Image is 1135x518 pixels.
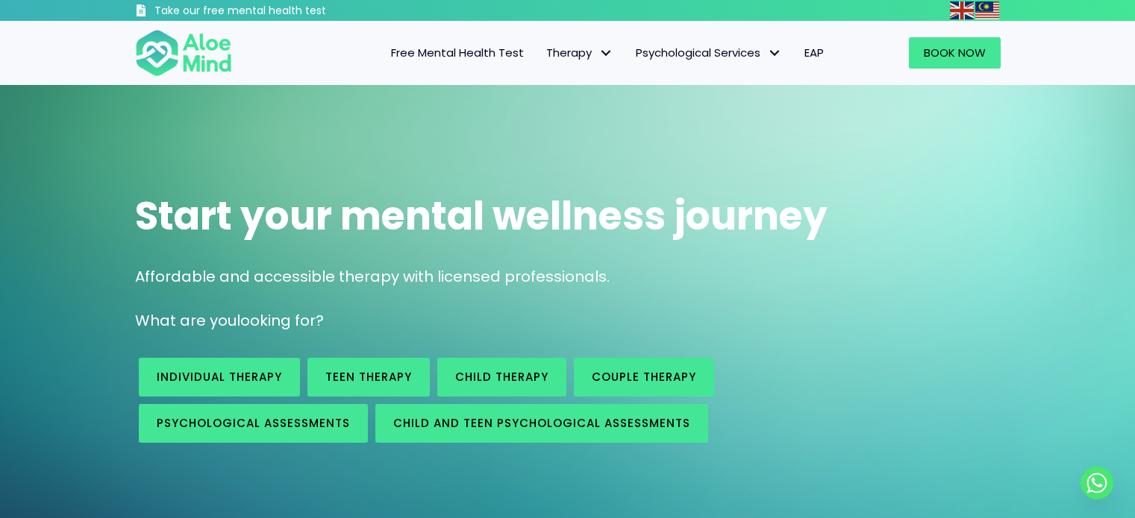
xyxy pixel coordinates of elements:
[950,1,975,19] a: English
[393,415,690,431] span: Child and Teen Psychological assessments
[793,37,835,69] a: EAP
[535,37,625,69] a: TherapyTherapy: submenu
[636,45,782,60] span: Psychological Services
[950,1,974,19] img: en
[154,4,406,19] h3: Take our free mental health test
[975,1,1001,19] a: Malay
[546,45,613,60] span: Therapy
[135,28,232,78] img: Aloe mind Logo
[909,37,1001,69] a: Book Now
[1081,467,1113,499] a: Whatsapp
[375,404,708,443] a: Child and Teen Psychological assessments
[135,310,237,331] span: What are you
[437,358,566,397] a: Child Therapy
[380,37,535,69] a: Free Mental Health Test
[307,358,430,397] a: Teen Therapy
[595,42,617,64] span: Therapy: submenu
[455,369,548,385] span: Child Therapy
[237,310,324,331] span: looking for?
[139,358,300,397] a: Individual therapy
[625,37,793,69] a: Psychological ServicesPsychological Services: submenu
[975,1,999,19] img: ms
[135,189,828,243] span: Start your mental wellness journey
[135,4,406,21] a: Take our free mental health test
[139,404,368,443] a: Psychological assessments
[157,415,350,431] span: Psychological assessments
[592,369,696,385] span: Couple therapy
[325,369,412,385] span: Teen Therapy
[574,358,714,397] a: Couple therapy
[924,45,986,60] span: Book Now
[251,37,835,69] nav: Menu
[157,369,282,385] span: Individual therapy
[391,45,524,60] span: Free Mental Health Test
[804,45,824,60] span: EAP
[135,266,1001,288] p: Affordable and accessible therapy with licensed professionals.
[764,42,786,64] span: Psychological Services: submenu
